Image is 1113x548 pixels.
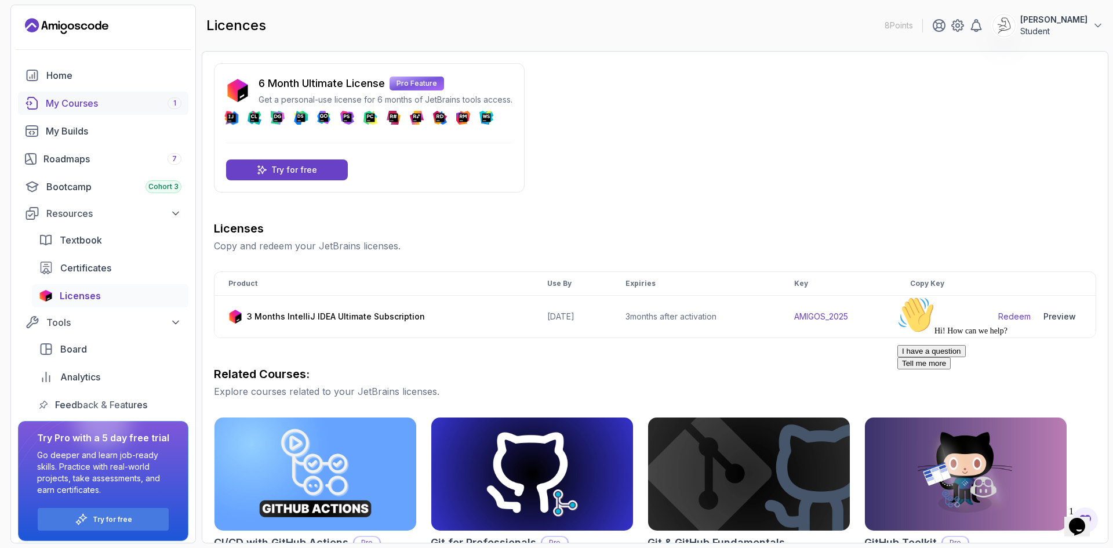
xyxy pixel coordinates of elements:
a: feedback [32,393,188,416]
img: jetbrains icon [228,310,242,324]
div: My Builds [46,124,181,138]
p: Student [1020,26,1087,37]
p: 6 Month Ultimate License [259,75,385,92]
a: textbook [32,228,188,252]
th: Product [214,272,533,296]
p: Pro Feature [390,77,444,90]
p: 8 Points [885,20,913,31]
span: 1 [173,99,176,108]
button: Resources [18,203,188,224]
h3: Related Courses: [214,366,1096,382]
span: Feedback & Features [55,398,147,412]
th: Expiries [612,272,780,296]
a: board [32,337,188,361]
p: 3 Months IntelliJ IDEA Ultimate Subscription [247,311,425,322]
a: Try for free [93,515,132,524]
p: Get a personal-use license for 6 months of JetBrains tools access. [259,94,512,106]
a: bootcamp [18,175,188,198]
td: AMIGOS_2025 [780,296,896,338]
a: home [18,64,188,87]
button: Try for free [37,507,169,531]
a: builds [18,119,188,143]
div: Resources [46,206,181,220]
span: 7 [172,154,177,164]
div: Roadmaps [43,152,181,166]
img: Git for Professionals card [431,418,633,531]
a: licenses [32,284,188,307]
button: user profile image[PERSON_NAME]Student [992,14,1104,37]
img: user profile image [993,14,1015,37]
p: Try for free [271,164,317,176]
th: Key [780,272,896,296]
div: Home [46,68,181,82]
iframe: chat widget [1064,502,1101,536]
h3: Licenses [214,220,1096,237]
a: courses [18,92,188,115]
div: Tools [46,315,181,329]
td: [DATE] [533,296,612,338]
div: 👋Hi! How can we help?I have a questionTell me more [5,5,213,78]
th: Use By [533,272,612,296]
img: GitHub Toolkit card [865,418,1067,531]
td: 3 months after activation [612,296,780,338]
span: Board [60,342,87,356]
a: analytics [32,365,188,389]
button: I have a question [5,53,73,66]
img: jetbrains icon [226,79,249,102]
h2: licences [206,16,266,35]
span: Hi! How can we help? [5,35,115,43]
p: Explore courses related to your JetBrains licenses. [214,384,1096,398]
p: Go deeper and learn job-ready skills. Practice with real-world projects, take assessments, and ea... [37,449,169,496]
div: My Courses [46,96,181,110]
div: Bootcamp [46,180,181,194]
span: Licenses [60,289,101,303]
span: Cohort 3 [148,182,179,191]
img: :wave: [5,5,42,42]
img: Git & GitHub Fundamentals card [648,418,850,531]
span: Textbook [60,233,102,247]
iframe: chat widget [893,292,1101,496]
a: roadmaps [18,147,188,170]
img: CI/CD with GitHub Actions card [214,418,416,531]
a: certificates [32,256,188,280]
a: Landing page [25,17,108,35]
p: Copy and redeem your JetBrains licenses. [214,239,1096,253]
button: Tell me more [5,66,58,78]
p: [PERSON_NAME] [1020,14,1087,26]
span: Analytics [60,370,100,384]
th: Copy Key [896,272,984,296]
a: Try for free [226,159,348,180]
button: Tools [18,312,188,333]
img: jetbrains icon [39,290,53,302]
span: Certificates [60,261,111,275]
